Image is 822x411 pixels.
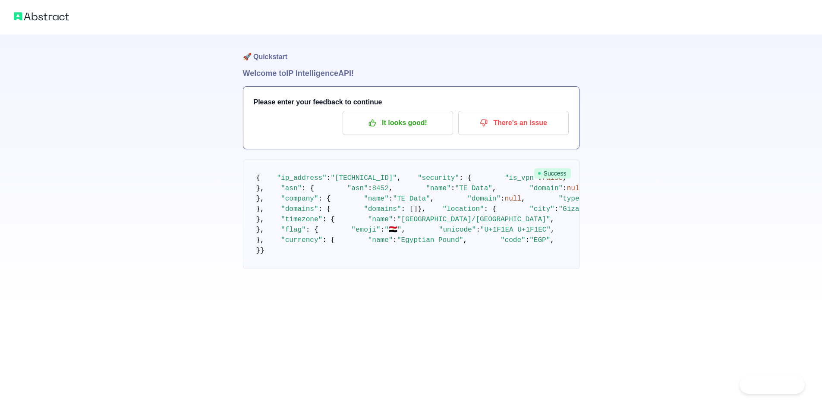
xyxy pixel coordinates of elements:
span: , [389,185,393,192]
span: : [563,185,567,192]
span: : [368,185,372,192]
span: null [505,195,521,203]
span: , [551,226,555,234]
span: "TE Data" [393,195,430,203]
span: : { [302,185,314,192]
h3: Please enter your feedback to continue [254,97,569,107]
span: "Egyptian Pound" [397,236,463,244]
span: "emoji" [351,226,380,234]
span: "name" [426,185,451,192]
span: "asn" [347,185,368,192]
span: "is_vpn" [505,174,538,182]
span: Success [534,168,571,179]
span: : { [318,195,331,203]
p: It looks good! [349,116,447,130]
span: 8452 [372,185,388,192]
h1: Welcome to IP Intelligence API! [243,67,579,79]
span: , [521,195,526,203]
span: "location" [443,205,484,213]
span: : [393,216,397,223]
span: "Giza" [558,205,583,213]
button: There's an issue [458,111,569,135]
span: null [567,185,583,192]
span: : [554,205,559,213]
span: "U+1F1EA U+1F1EC" [480,226,551,234]
span: "name" [368,236,393,244]
span: , [550,236,554,244]
span: "domains" [364,205,401,213]
span: "security" [418,174,459,182]
span: "currency" [281,236,322,244]
span: : { [306,226,318,234]
span: , [401,226,406,234]
span: : [476,226,480,234]
span: , [430,195,435,203]
span: : [451,185,455,192]
span: , [492,185,497,192]
span: "ip_address" [277,174,327,182]
span: : [526,236,530,244]
span: "[GEOGRAPHIC_DATA]/[GEOGRAPHIC_DATA]" [397,216,550,223]
span: : [327,174,331,182]
span: "domain" [529,185,563,192]
span: "city" [529,205,554,213]
span: "type" [558,195,583,203]
span: "code" [501,236,526,244]
button: It looks good! [343,111,453,135]
span: : { [322,216,335,223]
span: "domain" [467,195,501,203]
span: "unicode" [439,226,476,234]
img: Abstract logo [14,10,69,22]
span: : { [318,205,331,213]
span: : { [322,236,335,244]
span: "TE Data" [455,185,492,192]
span: "asn" [281,185,302,192]
span: "name" [368,216,393,223]
span: : [393,236,397,244]
iframe: Toggle Customer Support [740,376,805,394]
span: , [463,236,468,244]
span: "name" [364,195,389,203]
span: "timezone" [281,216,322,223]
span: "domains" [281,205,318,213]
p: There's an issue [465,116,562,130]
span: : { [459,174,472,182]
h1: 🚀 Quickstart [243,35,579,67]
span: "flag" [281,226,306,234]
span: : [389,195,393,203]
span: "[TECHNICAL_ID]" [331,174,397,182]
span: , [397,174,401,182]
span: { [256,174,261,182]
span: : { [484,205,497,213]
span: , [550,216,554,223]
span: : [501,195,505,203]
span: : [381,226,385,234]
span: "🇪🇬" [384,226,401,234]
span: : [] [401,205,418,213]
span: "EGP" [529,236,550,244]
span: "company" [281,195,318,203]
